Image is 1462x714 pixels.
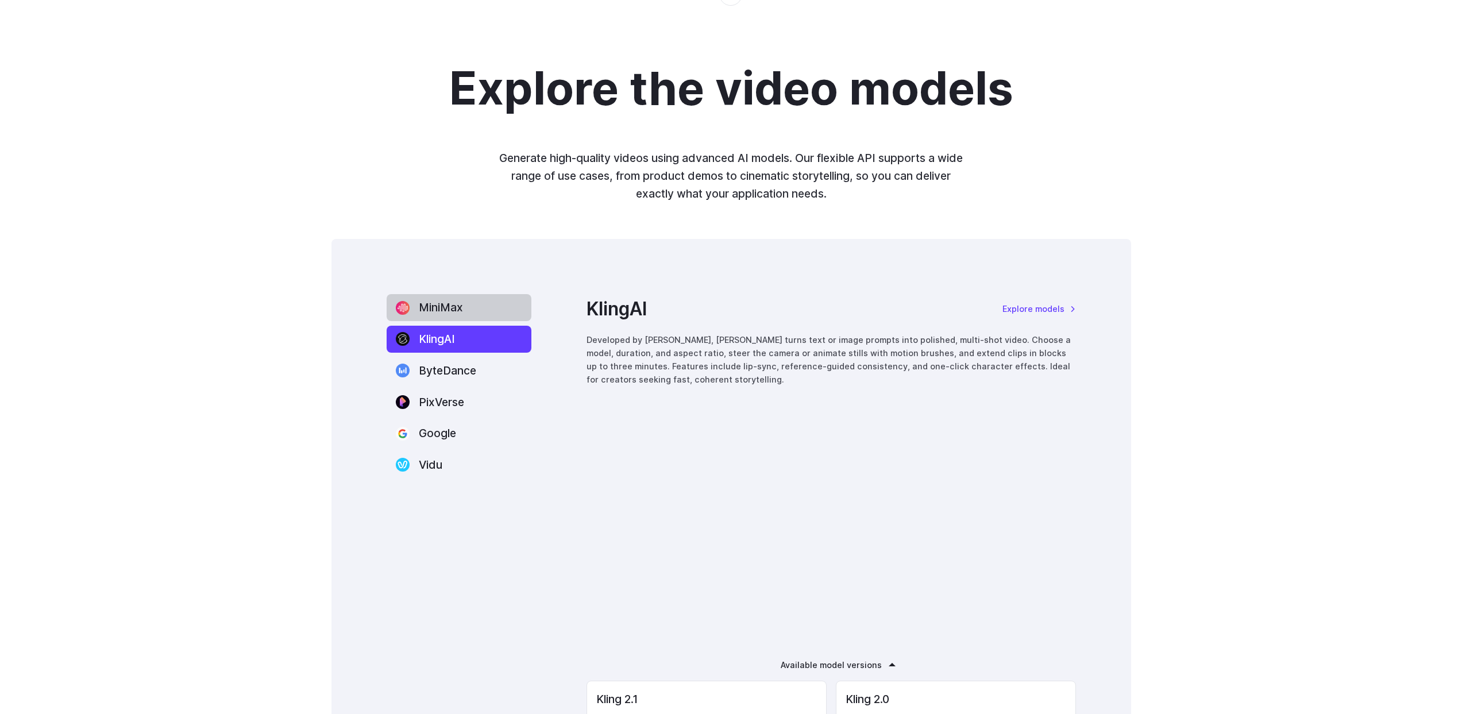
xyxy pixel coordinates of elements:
p: Developed by [PERSON_NAME], [PERSON_NAME] turns text or image prompts into polished, multi-shot v... [587,333,1076,386]
label: KlingAI [387,326,531,353]
h3: KlingAI [587,294,647,323]
a: Explore models [1002,302,1076,315]
label: ByteDance [387,357,531,384]
h4: Kling 2.0 [846,690,1066,708]
label: Vidu [387,451,531,478]
summary: Available model versions [781,658,882,671]
p: Generate high-quality videos using advanced AI models. Our flexible API supports a wide range of ... [492,149,970,202]
h2: Explore the video models [449,63,1013,113]
label: MiniMax [387,294,531,321]
label: PixVerse [387,389,531,416]
label: Google [387,420,531,447]
h4: Kling 2.1 [596,690,817,708]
